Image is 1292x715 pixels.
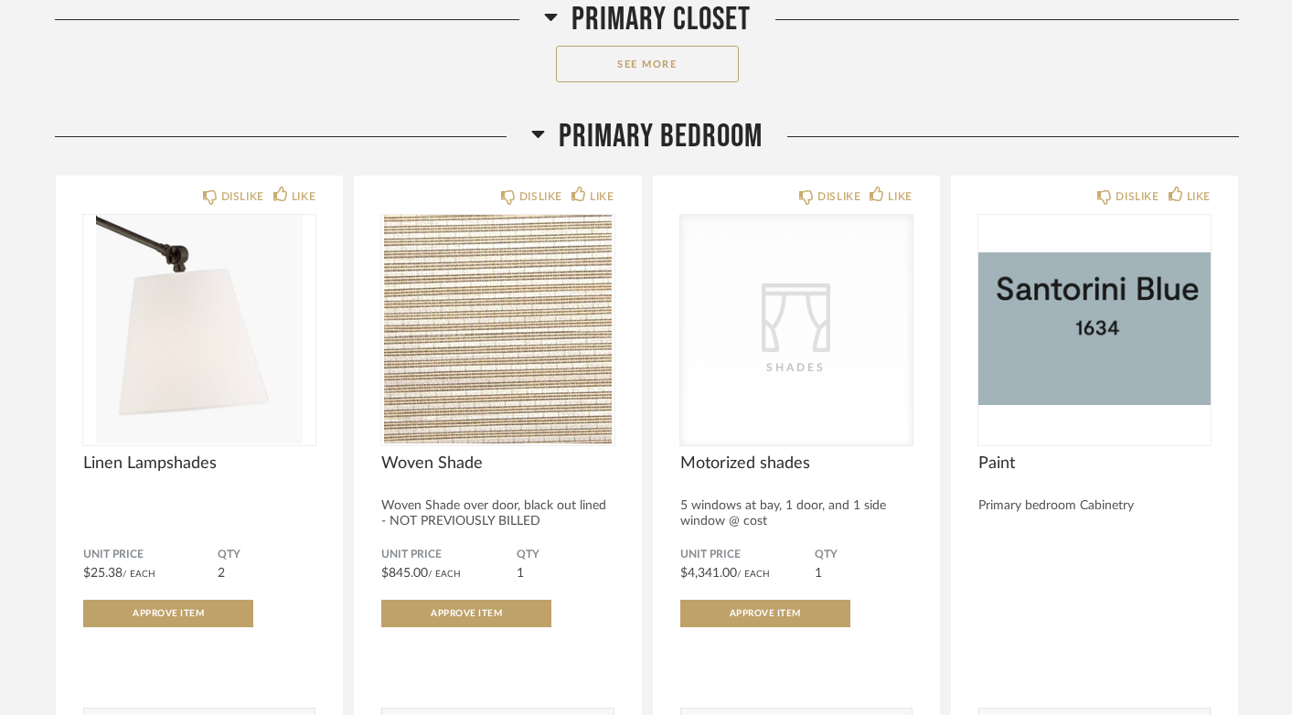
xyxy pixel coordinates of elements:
div: LIKE [1187,187,1211,206]
span: Primary Bedroom [559,117,763,156]
span: Paint [978,454,1211,474]
span: Approve Item [133,609,204,618]
span: $845.00 [381,567,428,580]
div: LIKE [292,187,315,206]
div: LIKE [590,187,614,206]
img: undefined [381,215,614,443]
div: Shades [705,358,888,377]
span: 1 [517,567,524,580]
div: 5 windows at bay, 1 door, and 1 side window @ cost [680,498,913,529]
span: Motorized shades [680,454,913,474]
div: DISLIKE [519,187,562,206]
span: Unit Price [680,548,815,562]
span: $4,341.00 [680,567,737,580]
span: Unit Price [381,548,516,562]
span: Approve Item [431,609,502,618]
span: Woven Shade [381,454,614,474]
span: QTY [218,548,315,562]
span: / Each [123,570,155,579]
button: Approve Item [680,600,850,627]
button: Approve Item [83,600,253,627]
div: Primary bedroom Cabinetry [978,498,1211,514]
button: See More [556,46,739,82]
div: LIKE [888,187,912,206]
div: DISLIKE [817,187,860,206]
img: undefined [978,215,1211,443]
span: 2 [218,567,225,580]
span: $25.38 [83,567,123,580]
span: Linen Lampshades [83,454,315,474]
div: DISLIKE [221,187,264,206]
span: QTY [517,548,614,562]
span: / Each [737,570,770,579]
span: Approve Item [730,609,801,618]
img: undefined [83,215,315,443]
button: Approve Item [381,600,551,627]
span: Unit Price [83,548,218,562]
div: DISLIKE [1116,187,1159,206]
span: / Each [428,570,461,579]
div: Woven Shade over door, black out lined - NOT PREVIOUSLY BILLED [381,498,614,529]
span: 1 [815,567,822,580]
span: QTY [815,548,913,562]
